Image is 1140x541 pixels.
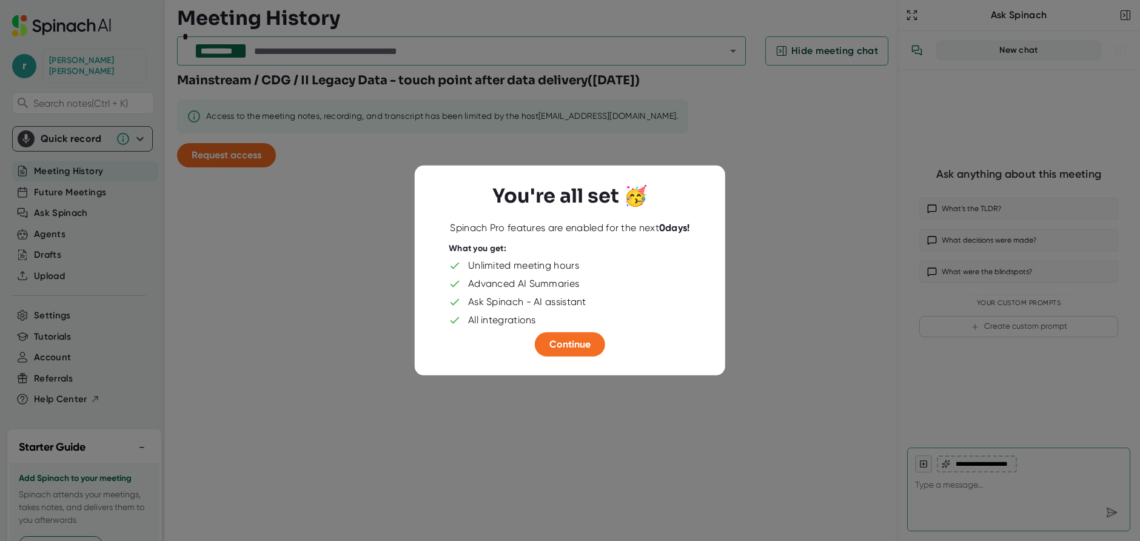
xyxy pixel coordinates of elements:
[468,260,579,272] div: Unlimited meeting hours
[450,221,689,234] div: Spinach Pro features are enabled for the next
[535,332,605,357] button: Continue
[468,314,536,326] div: All integrations
[468,278,579,290] div: Advanced AI Summaries
[549,338,591,350] span: Continue
[659,221,690,233] b: 0 days!
[449,243,506,254] div: What you get:
[468,296,586,308] div: Ask Spinach - AI assistant
[492,184,648,207] h3: You're all set 🥳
